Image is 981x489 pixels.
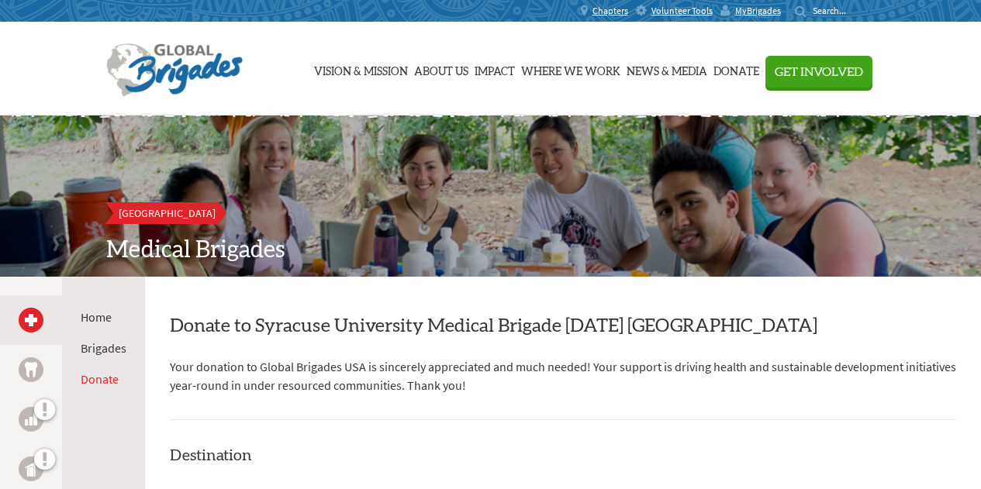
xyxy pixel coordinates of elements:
h4: Destination [170,445,956,467]
input: Search... [813,5,857,16]
a: Home [81,309,112,325]
a: Donate [81,371,119,387]
a: Donate [713,30,759,108]
a: Vision & Mission [314,30,408,108]
h2: Donate to Syracuse University Medical Brigade [DATE] [GEOGRAPHIC_DATA] [170,314,956,339]
a: Where We Work [521,30,620,108]
li: Brigades [81,339,126,357]
a: About Us [414,30,468,108]
li: Donate [81,370,126,388]
li: Home [81,308,126,326]
h2: Medical Brigades [106,236,876,264]
img: Medical [25,314,37,326]
a: [GEOGRAPHIC_DATA] [106,202,228,224]
a: Business [19,407,43,432]
p: Your donation to Global Brigades USA is sincerely appreciated and much needed! Your support is dr... [170,357,956,394]
span: Get Involved [775,66,863,78]
a: Medical [19,308,43,332]
img: Global Brigades Logo [106,43,243,98]
a: Public Health [19,456,43,481]
button: Get Involved [765,56,872,88]
a: Brigades [81,340,126,356]
a: Dental [19,357,43,382]
a: News & Media [627,30,707,108]
span: [GEOGRAPHIC_DATA] [119,206,216,220]
span: Chapters [592,5,628,17]
span: Volunteer Tools [651,5,713,17]
a: Impact [475,30,515,108]
span: MyBrigades [735,5,781,17]
img: Business [25,413,37,425]
img: Public Health [25,461,37,477]
img: Dental [25,362,37,377]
